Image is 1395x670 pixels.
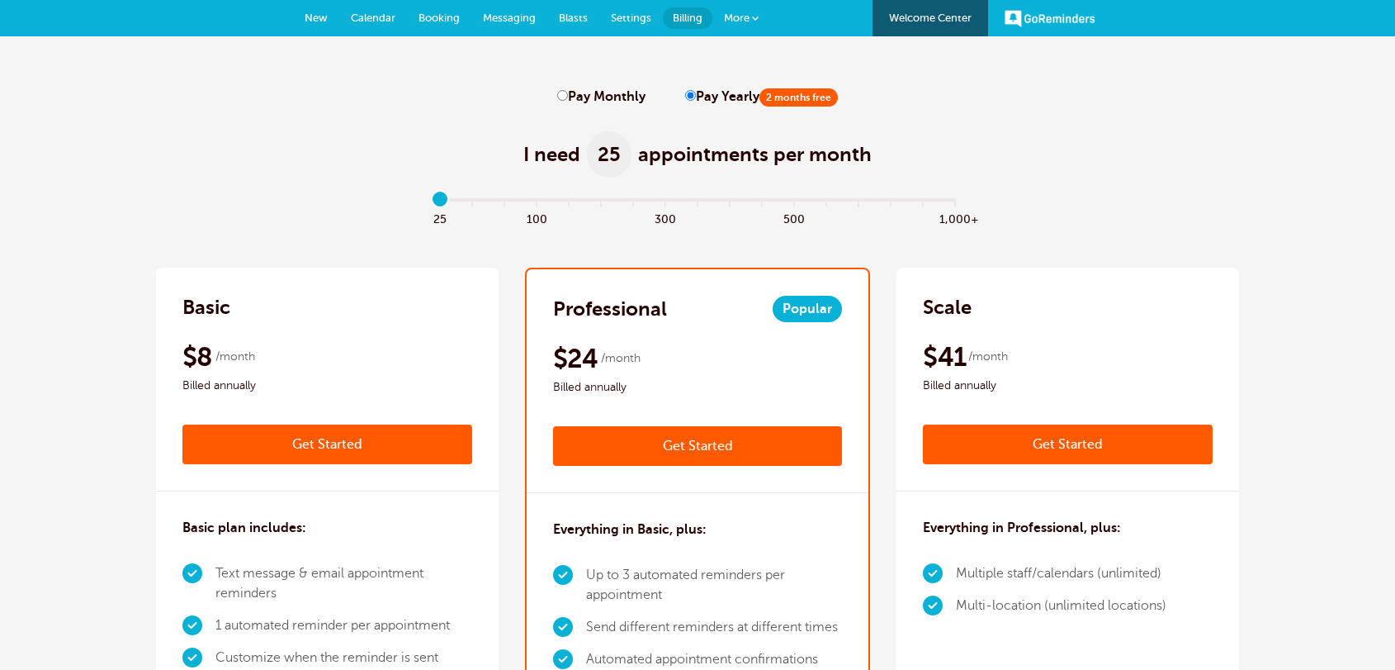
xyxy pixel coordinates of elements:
span: Billing [673,12,702,24]
span: More [724,12,750,24]
span: Billed annually [182,376,472,396]
a: Get Started [553,426,843,466]
h2: Professional [553,296,667,322]
span: /month [968,347,1008,367]
span: Blasts [559,12,588,24]
span: I need [523,141,580,168]
span: 300 [650,208,682,227]
input: Pay Yearly2 months free [685,90,696,101]
li: Send different reminders at different times [586,611,843,644]
span: $8 [182,340,213,373]
span: $41 [923,340,966,373]
label: Pay Monthly [557,89,645,105]
span: Billed annually [923,376,1213,396]
span: $24 [553,342,598,375]
a: Get Started [182,425,472,464]
h2: Scale [923,294,972,321]
span: /month [601,349,641,368]
input: Pay Monthly [557,90,568,101]
span: 25 [424,208,456,227]
span: 1,000+ [939,208,972,227]
h3: Everything in Basic, plus: [553,520,707,539]
span: 100 [521,208,553,227]
li: Multiple staff/calendars (unlimited) [956,558,1166,590]
h3: Basic plan includes: [182,518,306,538]
span: New [305,12,328,24]
span: /month [215,347,255,367]
a: Billing [663,7,712,29]
span: Popular [773,296,842,322]
li: Text message & email appointment reminders [215,558,472,610]
a: Get Started [923,425,1213,464]
label: Pay Yearly [685,89,838,105]
span: Messaging [483,12,536,24]
span: 25 [587,131,631,178]
span: 500 [778,208,811,227]
span: appointments per month [638,141,872,168]
span: Calendar [351,12,395,24]
span: Booking [418,12,460,24]
iframe: Resource center [1329,604,1378,653]
span: Billed annually [553,378,843,397]
h2: Basic [182,294,230,321]
li: Multi-location (unlimited locations) [956,590,1166,622]
li: Up to 3 automated reminders per appointment [586,559,843,611]
span: 2 months free [759,88,838,107]
span: Settings [611,12,651,24]
li: 1 automated reminder per appointment [215,610,472,642]
h3: Everything in Professional, plus: [923,518,1121,538]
